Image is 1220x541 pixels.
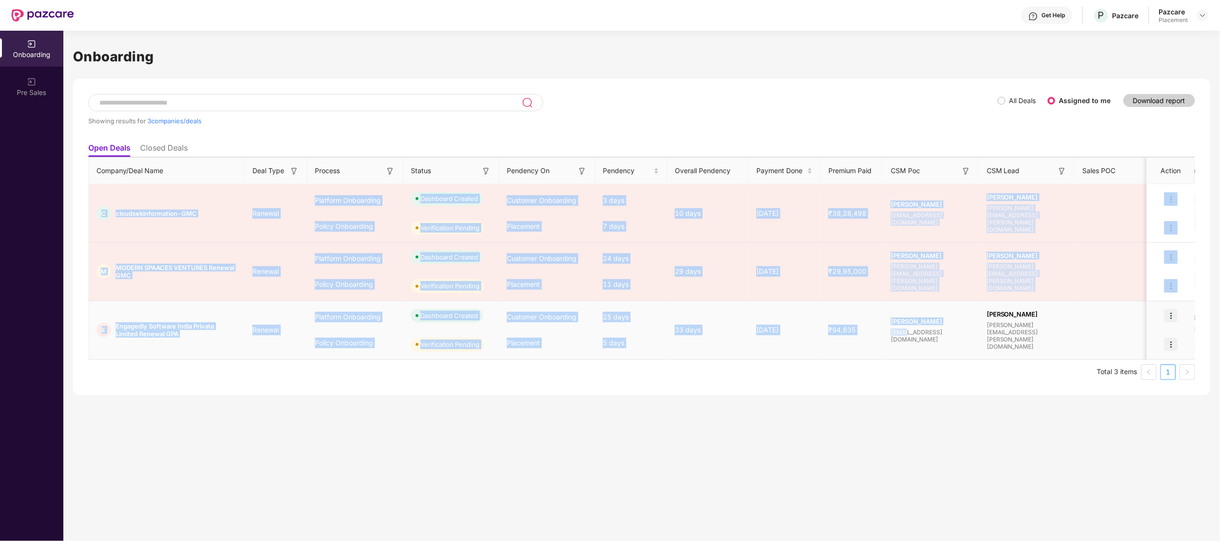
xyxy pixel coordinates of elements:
[116,210,197,217] span: cloudsekinformation-GMC
[307,246,403,271] div: Platform Onboarding
[891,212,971,226] span: [EMAIL_ADDRESS][DOMAIN_NAME]
[891,263,971,292] span: [PERSON_NAME][EMAIL_ADDRESS][PERSON_NAME][DOMAIN_NAME]
[1184,369,1190,375] span: right
[307,271,403,297] div: Policy Onboarding
[821,267,874,275] span: ₹29,95,000
[411,165,431,176] span: Status
[385,166,395,176] img: svg+xml;base64,PHN2ZyB3aWR0aD0iMTYiIGhlaWdodD0iMTYiIHZpZXdCb3g9IjAgMCAxNiAxNiIgZmlsbD0ibm9uZSIgeG...
[89,158,245,184] th: Company/Deal Name
[595,213,667,239] div: 7 days
[1029,12,1038,21] img: svg+xml;base64,PHN2ZyBpZD0iSGVscC0zMngzMiIgeG1sbnM9Imh0dHA6Ly93d3cudzMub3JnLzIwMDAvc3ZnIiB3aWR0aD...
[1112,11,1139,20] div: Pazcare
[1164,338,1178,351] img: icon
[481,166,491,176] img: svg+xml;base64,PHN2ZyB3aWR0aD0iMTYiIGhlaWdodD0iMTYiIHZpZXdCb3g9IjAgMCAxNiAxNiIgZmlsbD0ibm9uZSIgeG...
[1180,365,1195,380] li: Next Page
[307,304,403,330] div: Platform Onboarding
[1098,10,1104,21] span: P
[961,166,971,176] img: svg+xml;base64,PHN2ZyB3aWR0aD0iMTYiIGhlaWdodD0iMTYiIHZpZXdCb3g9IjAgMCAxNiAxNiIgZmlsbD0ibm9uZSIgeG...
[987,165,1020,176] span: CSM Lead
[749,158,821,184] th: Payment Done
[891,318,971,325] span: [PERSON_NAME]
[1164,279,1178,293] img: icon
[1160,365,1176,380] li: 1
[1097,365,1137,380] li: Total 3 items
[96,323,111,337] div: E
[420,340,479,349] div: Verification Pending
[27,39,36,49] img: svg+xml;base64,PHN2ZyB3aWR0aD0iMjAiIGhlaWdodD0iMjAiIHZpZXdCb3g9IjAgMCAyMCAyMCIgZmlsbD0ibm9uZSIgeG...
[821,326,863,334] span: ₹94,635
[147,117,202,125] span: 3 companies/deals
[1009,96,1036,105] label: All Deals
[307,213,403,239] div: Policy Onboarding
[245,326,287,334] span: Renewal
[1164,309,1178,322] img: icon
[595,271,667,297] div: 11 days
[749,325,821,335] div: [DATE]
[1141,365,1157,380] li: Previous Page
[116,264,237,279] span: MODERN SPAACES VENTURES Renewal GMC
[1057,166,1067,176] img: svg+xml;base64,PHN2ZyB3aWR0aD0iMTYiIGhlaWdodD0iMTYiIHZpZXdCb3g9IjAgMCAxNiAxNiIgZmlsbD0ibm9uZSIgeG...
[522,97,533,108] img: svg+xml;base64,PHN2ZyB3aWR0aD0iMjQiIGhlaWdodD0iMjUiIHZpZXdCb3g9IjAgMCAyNCAyNSIgZmlsbD0ibm9uZSIgeG...
[595,188,667,213] div: 3 days
[667,158,749,184] th: Overall Pendency
[96,206,111,221] div: C
[252,165,284,176] span: Deal Type
[507,313,576,321] span: Customer Onboarding
[667,208,749,219] div: 10 days
[749,266,821,277] div: [DATE]
[507,254,576,262] span: Customer Onboarding
[987,204,1067,233] span: [PERSON_NAME][EMAIL_ADDRESS][PERSON_NAME][DOMAIN_NAME]
[1199,12,1207,19] img: svg+xml;base64,PHN2ZyBpZD0iRHJvcGRvd24tMzJ4MzIiIHhtbG5zPSJodHRwOi8vd3d3LnczLm9yZy8yMDAwL3N2ZyIgd2...
[603,165,652,176] span: Pendency
[12,9,74,22] img: New Pazcare Logo
[507,222,540,230] span: Placement
[289,166,299,176] img: svg+xml;base64,PHN2ZyB3aWR0aD0iMTYiIGhlaWdodD0iMTYiIHZpZXdCb3g9IjAgMCAxNiAxNiIgZmlsbD0ibm9uZSIgeG...
[1083,165,1116,176] span: Sales POC
[1164,250,1178,264] img: icon
[420,311,478,320] div: Dashboard Created
[116,322,237,338] span: Engagedly Software India Private Limited Renewal GPA
[1059,96,1111,105] label: Assigned to me
[595,304,667,330] div: 25 days
[1042,12,1065,19] div: Get Help
[140,143,188,157] li: Closed Deals
[1141,365,1157,380] button: left
[73,46,1210,67] h1: Onboarding
[1180,365,1195,380] button: right
[96,264,111,279] div: M
[507,196,576,204] span: Customer Onboarding
[1124,94,1195,107] button: Download report
[507,280,540,288] span: Placement
[1159,16,1188,24] div: Placement
[245,267,287,275] span: Renewal
[821,158,883,184] th: Premium Paid
[1146,369,1152,375] span: left
[27,77,36,87] img: svg+xml;base64,PHN2ZyB3aWR0aD0iMjAiIGhlaWdodD0iMjAiIHZpZXdCb3g9IjAgMCAyMCAyMCIgZmlsbD0ibm9uZSIgeG...
[507,165,550,176] span: Pendency On
[1147,158,1195,184] th: Action
[577,166,587,176] img: svg+xml;base64,PHN2ZyB3aWR0aD0iMTYiIGhlaWdodD0iMTYiIHZpZXdCb3g9IjAgMCAxNiAxNiIgZmlsbD0ibm9uZSIgeG...
[595,246,667,271] div: 24 days
[749,208,821,219] div: [DATE]
[420,281,479,291] div: Verification Pending
[1159,7,1188,16] div: Pazcare
[307,188,403,213] div: Platform Onboarding
[891,252,971,259] span: [PERSON_NAME]
[420,194,478,203] div: Dashboard Created
[756,165,805,176] span: Payment Done
[821,209,874,217] span: ₹38,28,498
[891,200,971,208] span: [PERSON_NAME]
[315,165,340,176] span: Process
[891,165,920,176] span: CSM Poc
[987,321,1067,350] span: [PERSON_NAME][EMAIL_ADDRESS][PERSON_NAME][DOMAIN_NAME]
[595,330,667,356] div: 5 days
[507,339,540,347] span: Placement
[245,209,287,217] span: Renewal
[88,143,131,157] li: Open Deals
[667,266,749,277] div: 29 days
[1164,192,1178,206] img: icon
[420,252,478,262] div: Dashboard Created
[891,329,971,343] span: [EMAIL_ADDRESS][DOMAIN_NAME]
[987,263,1067,292] span: [PERSON_NAME][EMAIL_ADDRESS][PERSON_NAME][DOMAIN_NAME]
[667,325,749,335] div: 33 days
